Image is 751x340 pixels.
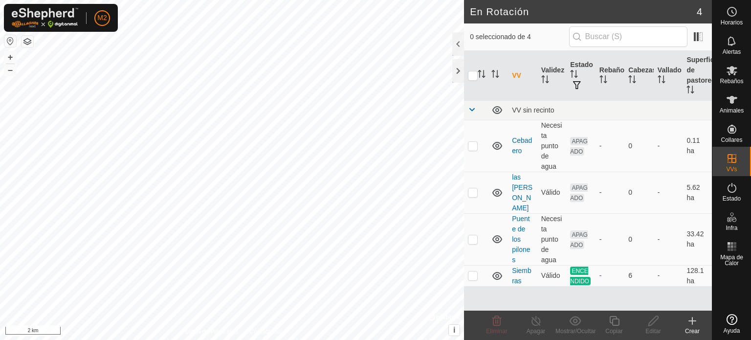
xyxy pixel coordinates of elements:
[697,4,702,19] span: 4
[654,172,683,213] td: -
[569,26,687,47] input: Buscar (S)
[599,271,621,281] div: -
[512,106,708,114] div: VV sin recinto
[537,120,567,172] td: Necesita punto de agua
[654,213,683,265] td: -
[453,326,455,334] span: i
[599,141,621,151] div: -
[654,120,683,172] td: -
[595,327,634,336] div: Copiar
[686,87,694,95] p-sorticon: Activar para ordenar
[97,13,107,23] span: M2
[508,51,537,101] th: VV
[596,51,625,101] th: Rebaño
[570,183,588,202] span: APAGADO
[470,6,697,18] h2: En Rotación
[624,213,654,265] td: 0
[715,254,749,266] span: Mapa de Calor
[683,51,712,101] th: Superficie de pastoreo
[570,230,588,249] span: APAGADO
[712,310,751,338] a: Ayuda
[723,196,741,202] span: Estado
[683,265,712,286] td: 128.1 ha
[537,213,567,265] td: Necesita punto de agua
[658,77,665,85] p-sorticon: Activar para ordenar
[599,234,621,245] div: -
[570,137,588,156] span: APAGADO
[624,120,654,172] td: 0
[12,8,78,28] img: Logo Gallagher
[721,20,743,25] span: Horarios
[555,327,595,336] div: Mostrar/Ocultar
[537,172,567,213] td: Válido
[624,172,654,213] td: 0
[683,120,712,172] td: 0.11 ha
[486,328,507,335] span: Eliminar
[512,215,530,264] a: Puente de los pilones
[4,35,16,47] button: Restablecer Mapa
[537,265,567,286] td: Válido
[599,77,607,85] p-sorticon: Activar para ordenar
[634,327,673,336] div: Editar
[537,51,567,101] th: Validez
[491,71,499,79] p-sorticon: Activar para ordenar
[720,78,743,84] span: Rebaños
[22,36,33,47] button: Capas del Mapa
[723,49,741,55] span: Alertas
[599,187,621,198] div: -
[566,51,596,101] th: Estado
[512,136,532,155] a: Cebadero
[4,64,16,76] button: –
[512,173,532,212] a: las [PERSON_NAME]
[726,225,737,231] span: Infra
[624,265,654,286] td: 6
[570,267,591,285] span: ENCENDIDO
[726,166,737,172] span: VVs
[449,325,460,336] button: i
[628,77,636,85] p-sorticon: Activar para ordenar
[654,51,683,101] th: Vallado
[683,172,712,213] td: 5.62 ha
[570,71,578,79] p-sorticon: Activar para ordenar
[624,51,654,101] th: Cabezas
[673,327,712,336] div: Crear
[4,51,16,63] button: +
[181,327,238,336] a: Política de Privacidad
[516,327,555,336] div: Apagar
[512,267,531,285] a: Siembras
[724,328,740,334] span: Ayuda
[541,77,549,85] p-sorticon: Activar para ordenar
[683,213,712,265] td: 33.42 ha
[470,32,569,42] span: 0 seleccionado de 4
[721,137,742,143] span: Collares
[720,108,744,113] span: Animales
[478,71,486,79] p-sorticon: Activar para ordenar
[250,327,283,336] a: Contáctenos
[654,265,683,286] td: -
